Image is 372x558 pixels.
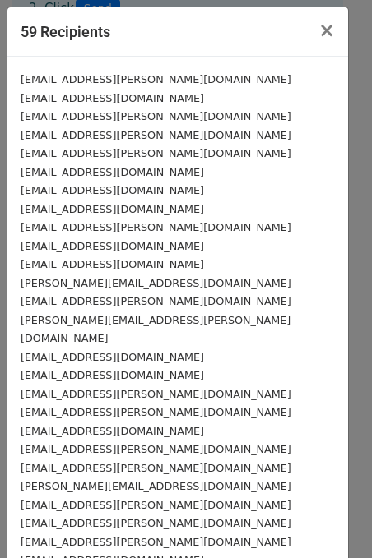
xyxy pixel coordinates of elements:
[21,480,291,492] small: [PERSON_NAME][EMAIL_ADDRESS][DOMAIN_NAME]
[21,110,291,122] small: [EMAIL_ADDRESS][PERSON_NAME][DOMAIN_NAME]
[21,184,204,196] small: [EMAIL_ADDRESS][DOMAIN_NAME]
[290,479,372,558] iframe: Chat Widget
[21,295,291,307] small: [EMAIL_ADDRESS][PERSON_NAME][DOMAIN_NAME]
[21,203,204,215] small: [EMAIL_ADDRESS][DOMAIN_NAME]
[21,277,291,289] small: [PERSON_NAME][EMAIL_ADDRESS][DOMAIN_NAME]
[21,517,291,529] small: [EMAIL_ADDRESS][PERSON_NAME][DOMAIN_NAME]
[21,221,291,233] small: [EMAIL_ADDRESS][PERSON_NAME][DOMAIN_NAME]
[21,351,204,363] small: [EMAIL_ADDRESS][DOMAIN_NAME]
[21,92,204,104] small: [EMAIL_ADDRESS][DOMAIN_NAME]
[21,536,291,548] small: [EMAIL_ADDRESS][PERSON_NAME][DOMAIN_NAME]
[319,19,335,42] span: ×
[21,166,204,178] small: [EMAIL_ADDRESS][DOMAIN_NAME]
[21,369,204,381] small: [EMAIL_ADDRESS][DOMAIN_NAME]
[21,499,291,511] small: [EMAIL_ADDRESS][PERSON_NAME][DOMAIN_NAME]
[21,73,291,85] small: [EMAIL_ADDRESS][PERSON_NAME][DOMAIN_NAME]
[21,462,291,474] small: [EMAIL_ADDRESS][PERSON_NAME][DOMAIN_NAME]
[21,443,291,455] small: [EMAIL_ADDRESS][PERSON_NAME][DOMAIN_NAME]
[21,314,291,345] small: [PERSON_NAME][EMAIL_ADDRESS][PERSON_NAME][DOMAIN_NAME]
[21,425,204,437] small: [EMAIL_ADDRESS][DOMAIN_NAME]
[21,21,110,43] h5: 59 Recipients
[21,240,204,252] small: [EMAIL_ADDRESS][DOMAIN_NAME]
[21,147,291,159] small: [EMAIL_ADDRESS][PERSON_NAME][DOMAIN_NAME]
[21,406,291,418] small: [EMAIL_ADDRESS][PERSON_NAME][DOMAIN_NAME]
[21,129,291,141] small: [EMAIL_ADDRESS][PERSON_NAME][DOMAIN_NAME]
[21,258,204,270] small: [EMAIL_ADDRESS][DOMAIN_NAME]
[305,7,348,53] button: Close
[21,388,291,400] small: [EMAIL_ADDRESS][PERSON_NAME][DOMAIN_NAME]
